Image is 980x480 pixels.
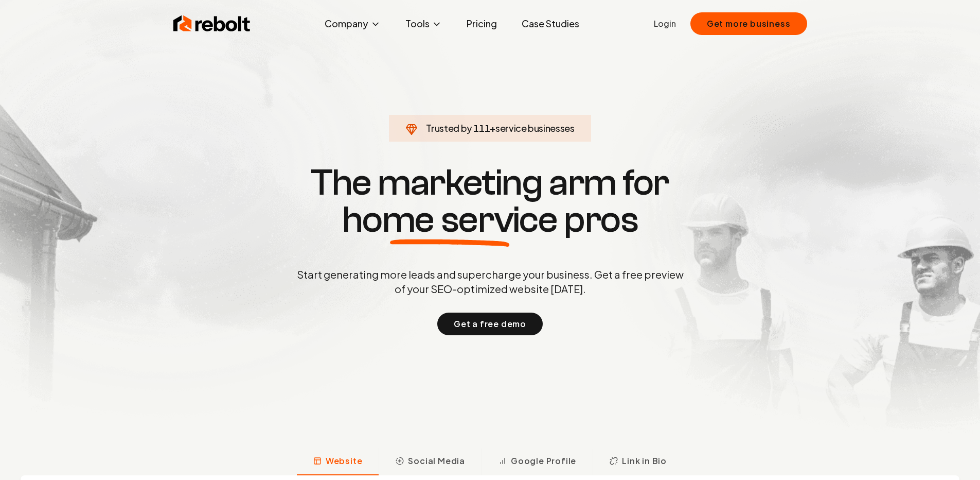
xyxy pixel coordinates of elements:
button: Get more business [690,12,807,35]
h1: The marketing arm for pros [243,164,737,238]
a: Login [654,18,676,30]
button: Social Media [379,449,482,475]
span: Link in Bio [622,455,667,467]
button: Company [316,13,389,34]
button: Tools [397,13,450,34]
button: Link in Bio [593,449,683,475]
a: Case Studies [513,13,587,34]
span: Website [326,455,363,467]
span: service businesses [495,122,575,134]
a: Pricing [458,13,505,34]
img: Rebolt Logo [173,13,251,34]
span: Trusted by [426,122,472,134]
span: + [490,122,495,134]
p: Start generating more leads and supercharge your business. Get a free preview of your SEO-optimiz... [295,267,686,296]
button: Get a free demo [437,313,543,335]
span: home service [342,201,558,238]
button: Website [297,449,379,475]
span: Social Media [408,455,465,467]
button: Google Profile [482,449,593,475]
span: 111 [473,121,490,135]
span: Google Profile [511,455,576,467]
